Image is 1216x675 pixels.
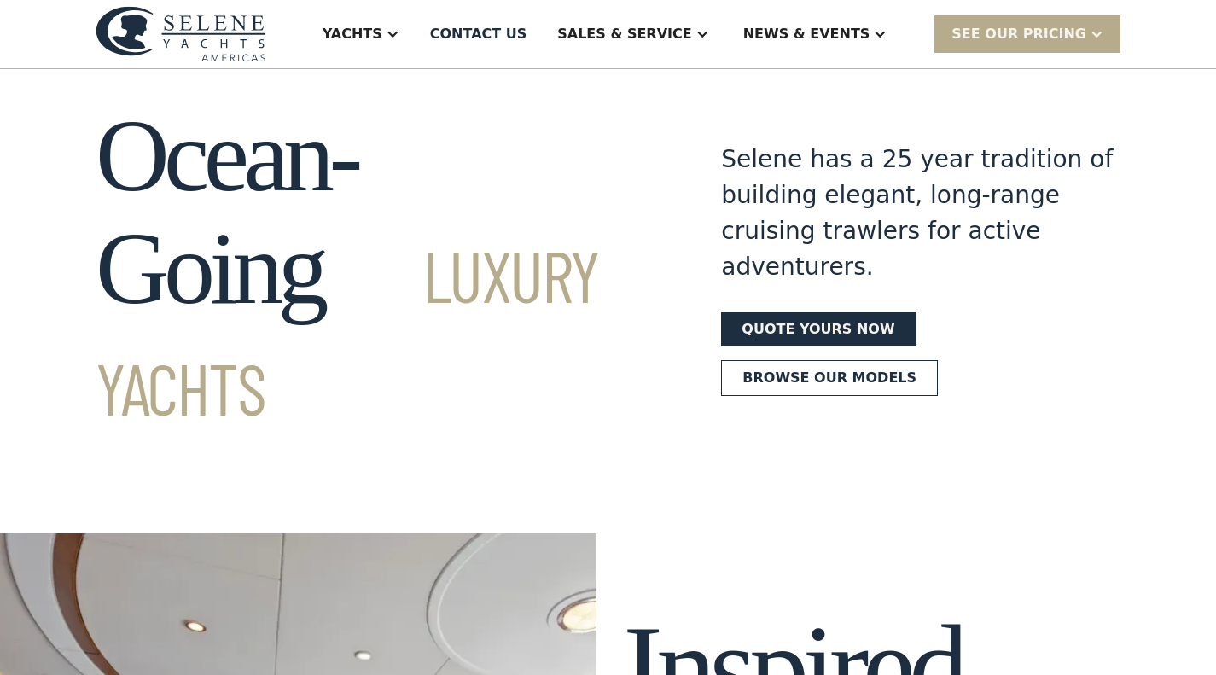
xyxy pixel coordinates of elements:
div: Selene has a 25 year tradition of building elegant, long-range cruising trawlers for active adven... [721,142,1114,285]
div: SEE Our Pricing [934,15,1120,52]
div: Sales & Service [557,24,691,44]
div: SEE Our Pricing [951,24,1086,44]
a: Quote yours now [721,312,915,346]
div: News & EVENTS [743,24,870,44]
h1: Ocean-Going [96,100,660,438]
span: Luxury Yachts [96,231,599,430]
div: Contact US [430,24,527,44]
a: Browse our models [721,360,938,396]
img: logo [96,6,266,61]
div: Yachts [323,24,382,44]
